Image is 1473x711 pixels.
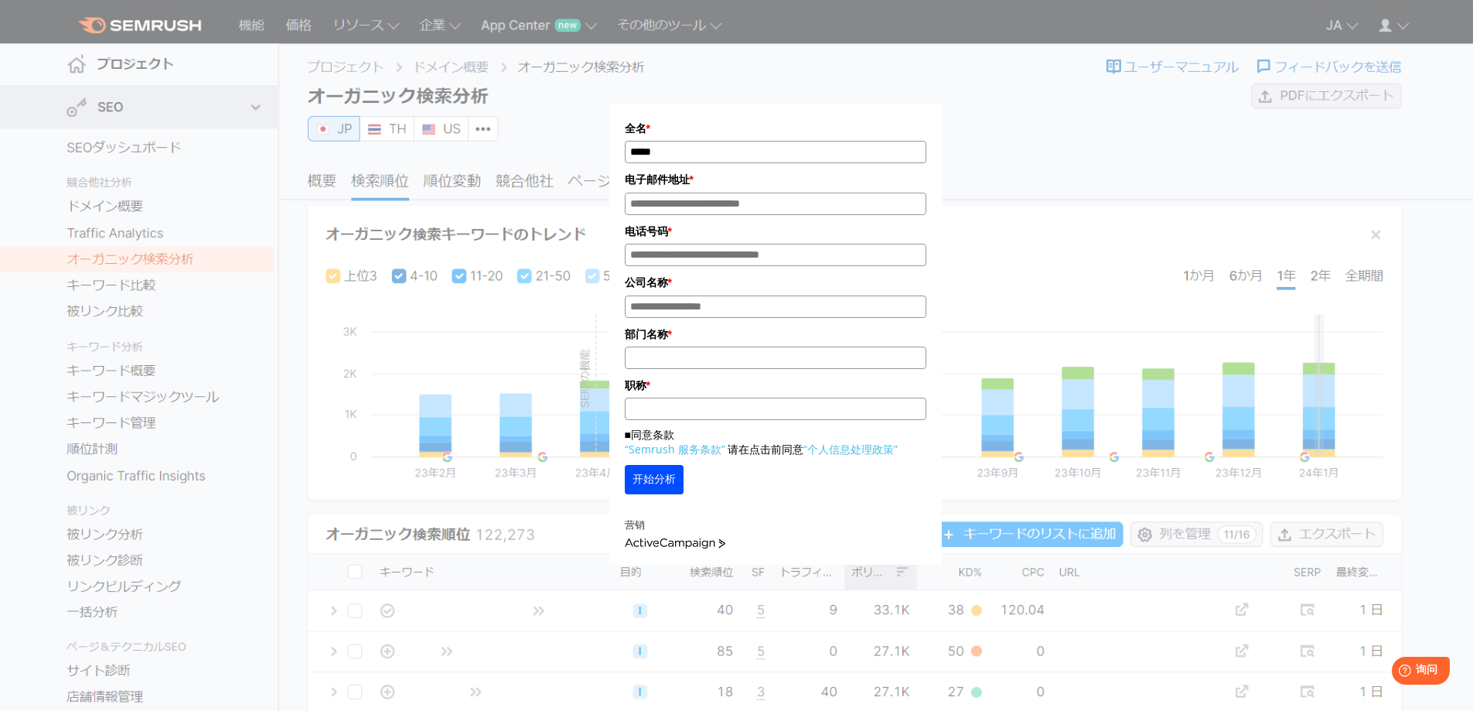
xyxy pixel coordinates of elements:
[728,442,803,456] font: 请在点击前同意
[803,442,898,456] a: “个人信息处理政策”
[625,465,684,494] button: 开始分析
[625,427,674,442] font: ■同意条款
[625,518,645,532] font: 营销
[625,442,725,456] a: “Semrush 服务条款”
[1335,651,1456,694] iframe: 帮助小部件启动器
[625,173,690,186] font: 电子邮件地址
[625,225,668,238] font: 电话号码
[625,328,668,340] font: 部门名称
[625,276,668,289] font: 公司名称
[625,379,646,391] font: 职称
[625,122,646,135] font: 全名
[633,473,676,485] font: 开始分析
